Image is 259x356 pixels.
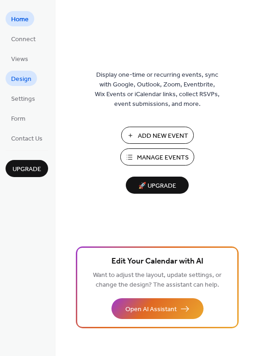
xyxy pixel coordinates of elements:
span: Home [11,15,29,25]
a: Form [6,110,31,126]
span: Manage Events [137,153,189,163]
a: Contact Us [6,130,48,146]
button: Manage Events [120,148,194,166]
span: 🚀 Upgrade [131,180,183,192]
button: Open AI Assistant [111,298,203,319]
span: Settings [11,94,35,104]
span: Design [11,74,31,84]
a: Views [6,51,34,66]
span: Edit Your Calendar with AI [111,255,203,268]
span: Views [11,55,28,64]
span: Add New Event [138,131,188,141]
span: Upgrade [12,165,41,174]
a: Settings [6,91,41,106]
a: Connect [6,31,41,46]
span: Connect [11,35,36,44]
span: Open AI Assistant [125,305,177,314]
span: Form [11,114,25,124]
span: Display one-time or recurring events, sync with Google, Outlook, Zoom, Eventbrite, Wix Events or ... [95,70,220,109]
span: Want to adjust the layout, update settings, or change the design? The assistant can help. [93,269,222,291]
span: Contact Us [11,134,43,144]
button: 🚀 Upgrade [126,177,189,194]
a: Home [6,11,34,26]
a: Design [6,71,37,86]
button: Add New Event [121,127,194,144]
button: Upgrade [6,160,48,177]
